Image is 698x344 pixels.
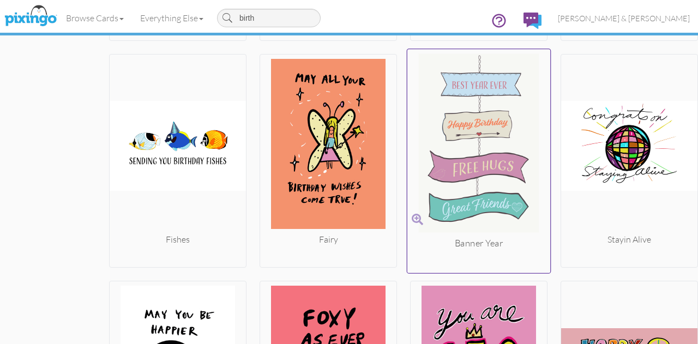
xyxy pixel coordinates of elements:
input: Search cards [217,9,321,27]
div: Stayin Alive [561,233,697,246]
span: [PERSON_NAME] & [PERSON_NAME] [558,14,690,23]
img: 20210720-171127-bd71ac877c8d-500.jpg [110,59,246,233]
img: 20210111-234305-5a1ba1939001-500.jpg [561,59,697,233]
div: Banner Year [407,237,551,250]
a: Browse Cards [58,4,132,32]
a: Everything Else [132,4,212,32]
img: 20210111-234338-6c8aa393a8b7-500.jpg [260,59,396,233]
div: Fairy [260,233,396,246]
img: pixingo logo [2,3,59,30]
div: Fishes [110,233,246,246]
img: comments.svg [523,13,541,29]
img: 20190727-193410-36de94777555-500.jpg [407,53,551,237]
a: [PERSON_NAME] & [PERSON_NAME] [550,4,698,32]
